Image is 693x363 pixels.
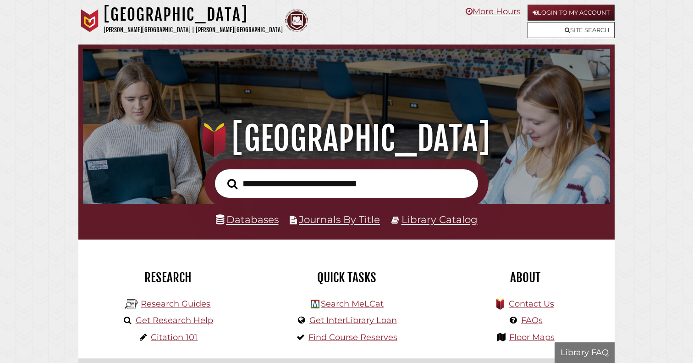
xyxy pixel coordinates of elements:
a: Research Guides [141,299,210,309]
a: Get InterLibrary Loan [309,315,397,325]
a: More Hours [466,6,521,17]
h2: About [443,270,608,285]
i: Search [227,178,237,189]
a: Search MeLCat [321,299,384,309]
a: Login to My Account [528,5,615,21]
a: Site Search [528,22,615,38]
a: Get Research Help [136,315,213,325]
a: Contact Us [509,299,554,309]
h2: Research [85,270,250,285]
a: Journals By Title [299,213,380,225]
h2: Quick Tasks [264,270,429,285]
a: Floor Maps [509,332,555,342]
h1: [GEOGRAPHIC_DATA] [93,118,600,159]
p: [PERSON_NAME][GEOGRAPHIC_DATA] | [PERSON_NAME][GEOGRAPHIC_DATA] [104,25,283,35]
a: Library Catalog [401,213,478,225]
a: Citation 101 [151,332,198,342]
img: Hekman Library Logo [311,300,319,308]
img: Calvin University [78,9,101,32]
a: Find Course Reserves [308,332,397,342]
h1: [GEOGRAPHIC_DATA] [104,5,283,25]
img: Hekman Library Logo [125,297,138,311]
button: Search [223,176,242,192]
a: Databases [216,213,279,225]
a: FAQs [521,315,543,325]
img: Calvin Theological Seminary [285,9,308,32]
